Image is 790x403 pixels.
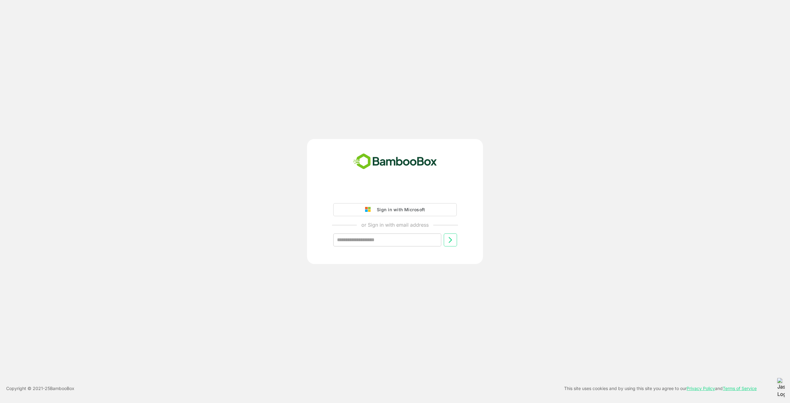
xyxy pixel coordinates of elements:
[723,386,757,391] a: Terms of Service
[374,206,425,214] div: Sign in with Microsoft
[330,186,460,199] iframe: Sign in with Google Button
[564,385,757,392] p: This site uses cookies and by using this site you agree to our and
[687,386,715,391] a: Privacy Policy
[361,221,429,229] p: or Sign in with email address
[6,385,74,392] p: Copyright © 2021- 25 BambooBox
[333,203,457,216] button: Sign in with Microsoft
[350,151,440,172] img: bamboobox
[365,207,374,212] img: google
